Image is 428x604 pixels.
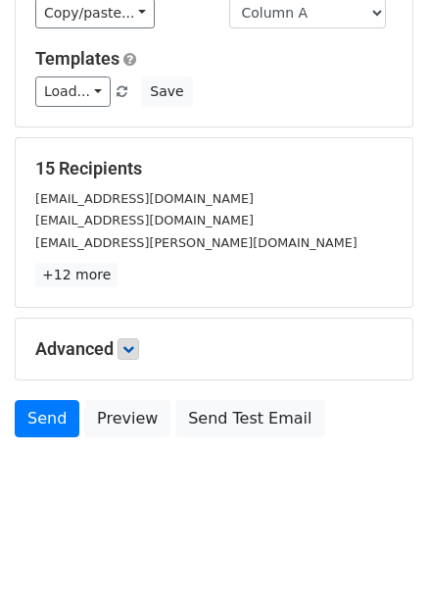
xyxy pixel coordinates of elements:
[15,400,79,437] a: Send
[141,76,192,107] button: Save
[35,158,393,179] h5: 15 Recipients
[175,400,324,437] a: Send Test Email
[35,191,254,206] small: [EMAIL_ADDRESS][DOMAIN_NAME]
[35,338,393,360] h5: Advanced
[35,263,118,287] a: +12 more
[35,76,111,107] a: Load...
[84,400,170,437] a: Preview
[330,510,428,604] iframe: Chat Widget
[35,48,119,69] a: Templates
[35,235,357,250] small: [EMAIL_ADDRESS][PERSON_NAME][DOMAIN_NAME]
[35,213,254,227] small: [EMAIL_ADDRESS][DOMAIN_NAME]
